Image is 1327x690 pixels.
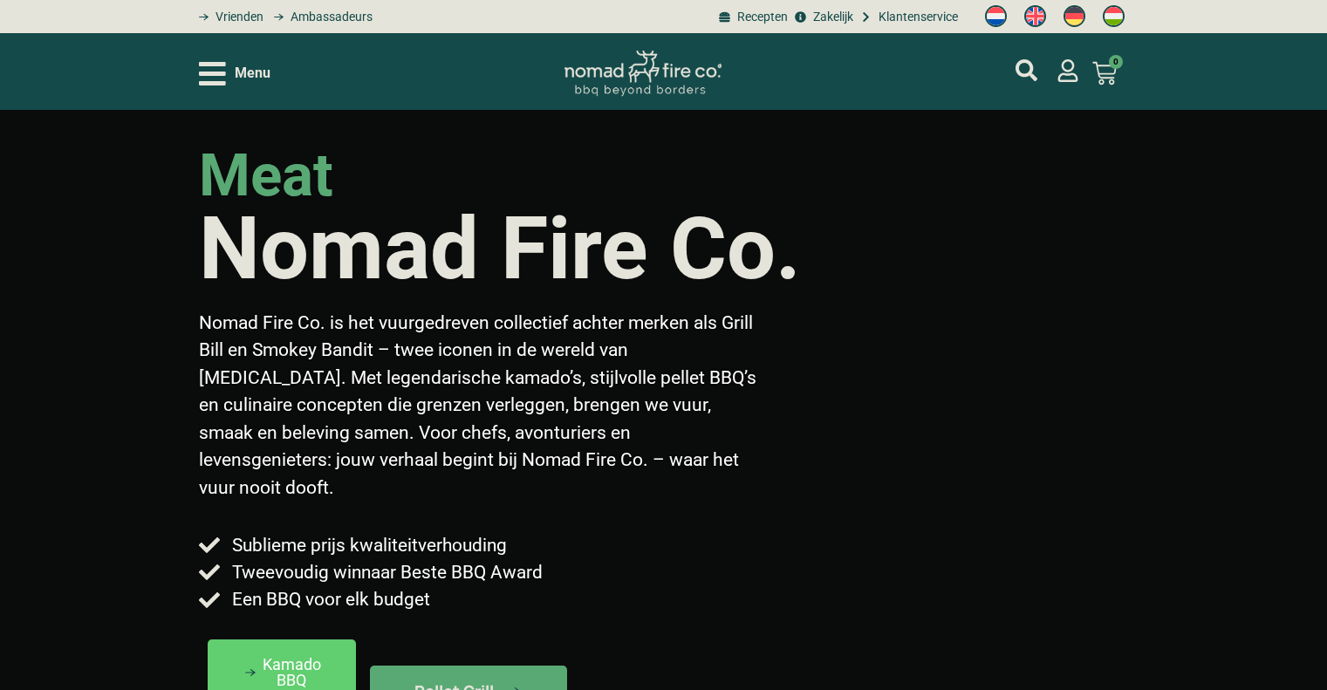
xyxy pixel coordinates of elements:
[228,532,507,559] span: Sublieme prijs kwaliteitverhouding
[268,8,373,26] a: grill bill ambassadors
[733,8,788,26] span: Recepten
[263,657,321,688] span: Kamado BBQ
[1071,51,1138,96] a: 0
[199,206,801,292] h1: Nomad Fire Co.
[1024,5,1046,27] img: Engels
[1103,5,1125,27] img: Hongaars
[1109,55,1123,69] span: 0
[716,8,788,26] a: BBQ recepten
[564,51,722,97] img: Nomad Logo
[1055,1,1094,32] a: Switch to Duits
[858,8,958,26] a: grill bill klantenservice
[1016,59,1037,81] a: mijn account
[1094,1,1133,32] a: Switch to Hongaars
[809,8,853,26] span: Zakelijk
[199,147,333,205] h2: meat
[199,310,766,502] p: Nomad Fire Co. is het vuurgedreven collectief achter merken als Grill Bill en Smokey Bandit – twe...
[193,8,263,26] a: grill bill vrienden
[1016,1,1055,32] a: Switch to Engels
[985,5,1007,27] img: Nederlands
[228,586,430,613] span: Een BBQ voor elk budget
[286,8,373,26] span: Ambassadeurs
[874,8,958,26] span: Klantenservice
[235,63,270,84] span: Menu
[228,559,543,586] span: Tweevoudig winnaar Beste BBQ Award
[199,58,270,89] div: Open/Close Menu
[211,8,263,26] span: Vrienden
[1064,5,1085,27] img: Duits
[792,8,853,26] a: grill bill zakeljk
[1057,59,1079,82] a: mijn account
